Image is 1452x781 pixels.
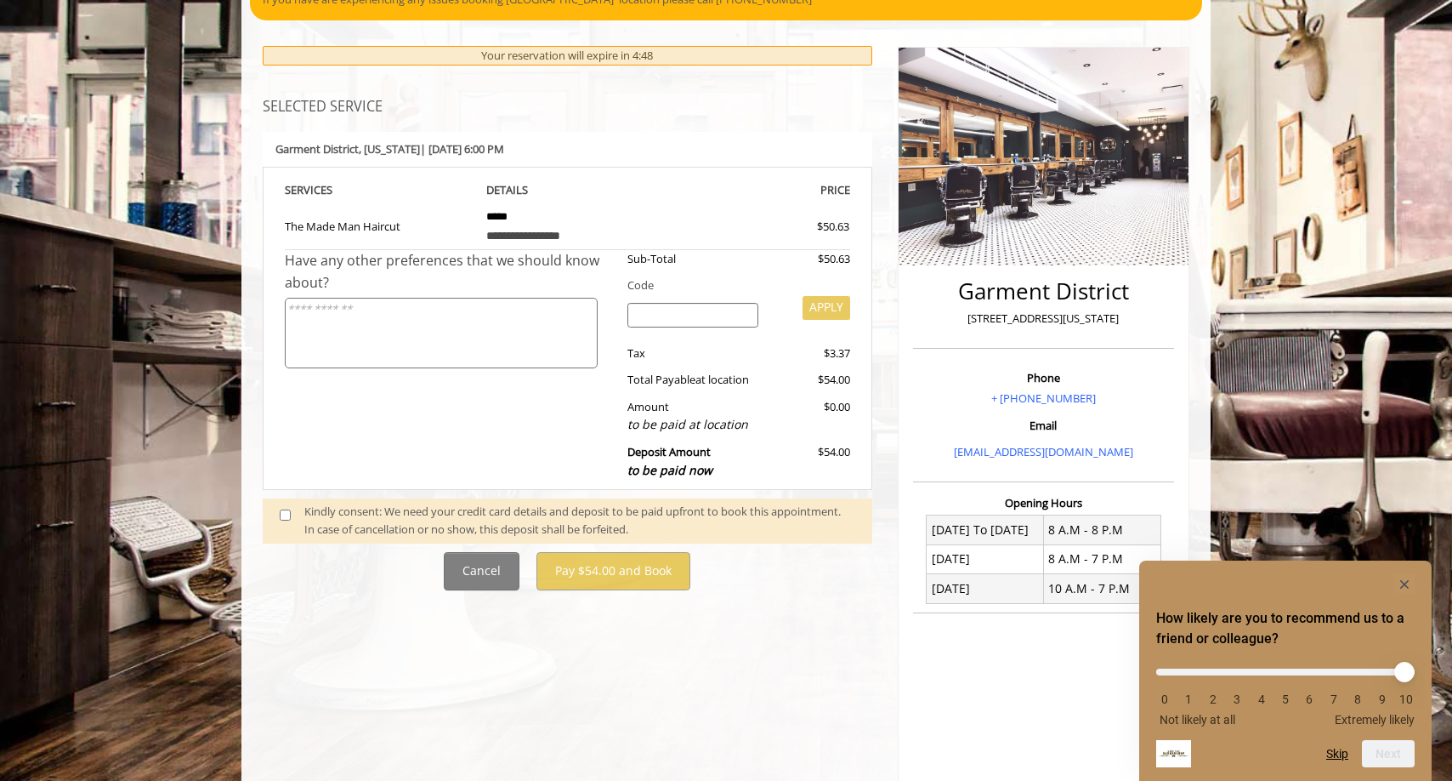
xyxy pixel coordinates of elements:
[1374,693,1391,706] li: 9
[285,180,474,200] th: SERVICE
[771,398,849,435] div: $0.00
[263,46,872,66] div: Your reservation will expire in 4:48
[615,276,850,294] div: Code
[1156,693,1173,706] li: 0
[1043,574,1160,603] td: 10 A.M - 7 P.M
[1362,740,1415,767] button: Next question
[263,100,872,115] h3: SELECTED SERVICE
[917,419,1170,431] h3: Email
[771,371,849,389] div: $54.00
[1156,656,1415,727] div: How likely are you to recommend us to a friend or colleague? Select an option from 0 to 10, with ...
[1253,693,1270,706] li: 4
[1326,747,1348,761] button: Skip
[917,372,1170,384] h3: Phone
[615,371,772,389] div: Total Payable
[1156,574,1415,767] div: How likely are you to recommend us to a friend or colleague? Select an option from 0 to 10, with ...
[1325,693,1342,706] li: 7
[1335,713,1415,727] span: Extremely likely
[1043,544,1160,573] td: 8 A.M - 7 P.M
[627,444,712,478] b: Deposit Amount
[1043,516,1160,544] td: 8 A.M - 8 P.M
[474,180,662,200] th: DETAILS
[627,415,759,434] div: to be paid at location
[615,250,772,268] div: Sub-Total
[917,310,1170,328] p: [STREET_ADDRESS][US_STATE]
[359,141,420,157] span: , [US_STATE]
[627,462,712,478] span: to be paid now
[285,200,474,250] td: The Made Man Haircut
[913,497,1174,509] h3: Opening Hours
[917,279,1170,304] h2: Garment District
[1180,693,1197,706] li: 1
[756,218,849,236] div: $50.63
[1160,713,1235,727] span: Not likely at all
[444,552,519,590] button: Cancel
[927,574,1044,603] td: [DATE]
[326,182,332,197] span: S
[1349,693,1366,706] li: 8
[954,444,1133,459] a: [EMAIL_ADDRESS][DOMAIN_NAME]
[771,443,849,480] div: $54.00
[1228,693,1245,706] li: 3
[1156,608,1415,649] h2: How likely are you to recommend us to a friend or colleague? Select an option from 0 to 10, with ...
[536,552,690,590] button: Pay $54.00 and Book
[1205,693,1222,706] li: 2
[304,503,855,539] div: Kindly consent: We need your credit card details and deposit to be paid upfront to book this appo...
[991,390,1096,406] a: + [PHONE_NUMBER]
[285,250,615,294] div: Have any other preferences that we should know about?
[803,296,850,320] button: APPLY
[927,516,1044,544] td: [DATE] To [DATE]
[1394,574,1415,595] button: Hide survey
[275,141,504,157] b: Garment District | [DATE] 6:00 PM
[771,250,849,268] div: $50.63
[695,372,749,387] span: at location
[927,544,1044,573] td: [DATE]
[771,345,849,362] div: $3.37
[1301,693,1318,706] li: 6
[615,398,772,435] div: Amount
[661,180,850,200] th: PRICE
[1398,693,1415,706] li: 10
[615,345,772,362] div: Tax
[1277,693,1294,706] li: 5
